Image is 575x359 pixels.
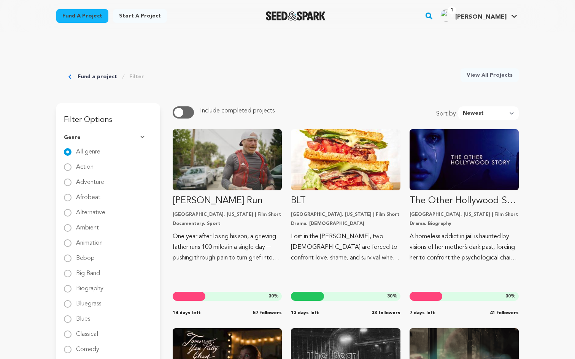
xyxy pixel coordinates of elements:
[76,188,100,201] label: Afrobeat
[291,212,400,218] p: [GEOGRAPHIC_DATA], [US_STATE] | Film Short
[129,73,144,81] a: Filter
[291,195,400,207] p: BLT
[268,293,279,299] span: %
[76,295,101,307] label: Bluegrass
[372,310,400,316] span: 33 followers
[291,221,400,227] p: Drama, [DEMOGRAPHIC_DATA]
[64,134,81,141] span: Genre
[291,310,319,316] span: 13 days left
[440,9,507,22] div: Matthew S.'s Profile
[78,73,117,81] a: Fund a project
[410,310,435,316] span: 7 days left
[410,129,519,263] a: Fund The Other Hollywood Story
[76,249,95,261] label: Bebop
[76,340,99,353] label: Comedy
[173,221,282,227] p: Documentary, Sport
[200,108,275,114] span: Include completed projects
[76,264,100,277] label: Big Band
[291,129,400,263] a: Fund BLT
[266,11,326,21] img: Seed&Spark Logo Dark Mode
[410,195,519,207] p: The Other Hollywood Story
[76,234,103,246] label: Animation
[56,9,108,23] a: Fund a project
[505,293,516,299] span: %
[410,221,519,227] p: Drama, Biography
[387,293,397,299] span: %
[113,9,167,23] a: Start a project
[455,14,507,20] span: [PERSON_NAME]
[490,310,519,316] span: 41 followers
[76,143,100,155] label: All genre
[76,173,104,185] label: Adventure
[291,231,400,263] p: Lost in the [PERSON_NAME], two [DEMOGRAPHIC_DATA] are forced to confront love, shame, and surviva...
[505,294,511,299] span: 30
[173,231,282,263] p: One year after losing his son, a grieving father runs 100 miles in a single day—pushing through p...
[173,129,282,263] a: Fund Ryan’s Run
[438,8,519,24] span: Matthew S.'s Profile
[76,280,103,292] label: Biography
[438,8,519,22] a: Matthew S.'s Profile
[64,128,152,147] button: Genre
[268,294,274,299] span: 30
[173,195,282,207] p: [PERSON_NAME] Run
[76,310,90,322] label: Blues
[253,310,282,316] span: 57 followers
[440,9,452,22] img: ACg8ocLX_jP2Lxnq8WEdIr9zkEJdgxdCU7HzHS3YTDf82Bny4eHTGQ=s96-c
[173,212,282,218] p: [GEOGRAPHIC_DATA], [US_STATE] | Film Short
[140,136,146,139] img: Seed&Spark Arrow Down Icon
[410,231,519,263] p: A homeless addict in jail is haunted by visions of her mother’s dark past, forcing her to confron...
[448,6,456,14] span: 1
[436,109,459,120] span: Sort by:
[461,68,519,82] a: View All Projects
[410,212,519,218] p: [GEOGRAPHIC_DATA], [US_STATE] | Film Short
[76,204,105,216] label: Alternative
[76,219,99,231] label: Ambient
[76,158,94,170] label: Action
[266,11,326,21] a: Seed&Spark Homepage
[56,103,160,128] h3: Filter Options
[387,294,392,299] span: 30
[76,325,98,337] label: Classical
[68,68,144,85] div: Breadcrumb
[173,310,201,316] span: 14 days left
